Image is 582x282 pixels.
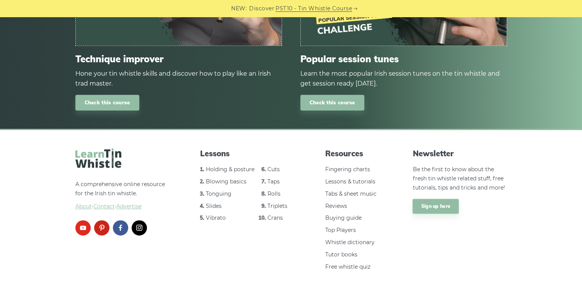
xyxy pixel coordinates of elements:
a: Top Players [325,227,356,233]
a: Vibrato [206,214,226,221]
p: Be the first to know about the fresh tin whistle related stuff, free tutorials, tips and tricks a... [412,165,507,192]
a: Lessons & tutorials [325,178,375,185]
span: Resources [325,148,382,159]
span: Contact [93,203,115,210]
a: Sign up here [412,199,459,214]
span: Newsletter [412,148,507,159]
span: Discover [249,4,274,13]
a: Free whistle quiz [325,263,370,270]
a: Tabs & sheet music [325,190,377,197]
span: · [75,202,170,211]
p: A comprehensive online resource for the Irish tin whistle. [75,180,170,211]
a: Rolls [267,190,280,197]
span: Lessons [200,148,294,159]
a: Buying guide [325,214,362,221]
a: Reviews [325,203,347,209]
a: About [75,203,92,210]
a: Fingering charts [325,166,370,173]
span: Popular session tunes [300,53,507,65]
a: Tonguing [206,190,231,197]
a: Cuts [267,166,280,173]
a: Triplets [267,203,287,209]
a: facebook [113,220,128,235]
a: PST10 - Tin Whistle Course [276,4,352,13]
a: Whistle dictionary [325,239,375,246]
a: Contact·Advertise [93,203,142,210]
a: Taps [267,178,280,185]
a: instagram [132,220,147,235]
div: Learn the most popular Irish session tunes on the tin whistle and get session ready [DATE]. [300,69,507,89]
a: Check this course [75,95,139,110]
a: Holding & posture [206,166,254,173]
a: Tutor books [325,251,357,258]
span: Advertise [116,203,142,210]
a: Crans [267,214,283,221]
div: Hone your tin whistle skills and discover how to play like an Irish trad master. [75,69,282,89]
img: LearnTinWhistle.com [75,148,121,168]
a: Check this course [300,95,364,110]
a: pinterest [94,220,109,235]
span: NEW: [231,4,247,13]
span: Technique improver [75,53,282,65]
a: Blowing basics [206,178,246,185]
a: Slides [206,203,222,209]
a: youtube [75,220,91,235]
